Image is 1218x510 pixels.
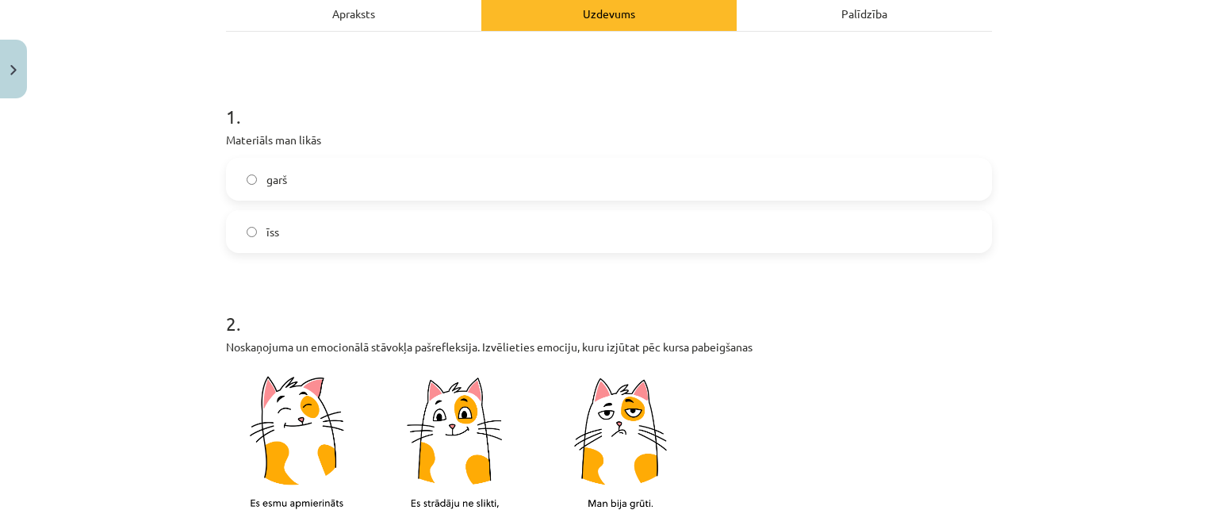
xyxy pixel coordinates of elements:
[226,78,992,127] h1: 1 .
[266,224,279,240] span: īss
[226,285,992,334] h1: 2 .
[226,132,992,148] p: Materiāls man likās
[266,171,287,188] span: garš
[226,339,992,355] p: Noskaņojuma un emocionālā stāvokļa pašrefleksija. Izvēlieties emociju, kuru izjūtat pēc kursa pab...
[247,227,257,237] input: īss
[10,65,17,75] img: icon-close-lesson-0947bae3869378f0d4975bcd49f059093ad1ed9edebbc8119c70593378902aed.svg
[247,174,257,185] input: garš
